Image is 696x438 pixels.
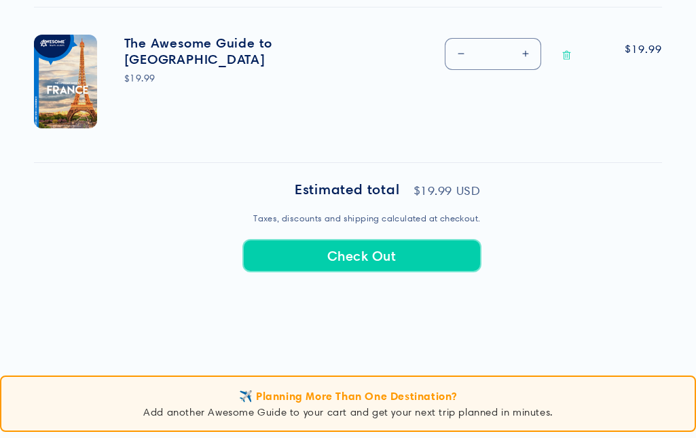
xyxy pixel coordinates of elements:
[243,240,481,272] button: Check Out
[295,183,400,197] h2: Estimated total
[620,41,662,58] span: $19.99
[243,298,481,328] iframe: PayPal-paypal
[414,185,481,197] p: $19.99 USD
[476,38,510,70] input: Quantity for The Awesome Guide to France
[124,71,328,86] div: $19.99
[555,38,579,73] a: Remove The Awesome Guide to France
[243,212,481,225] small: Taxes, discounts and shipping calculated at checkout.
[239,389,457,403] span: ✈️ Planning More Than One Destination?
[124,35,328,67] a: The Awesome Guide to [GEOGRAPHIC_DATA]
